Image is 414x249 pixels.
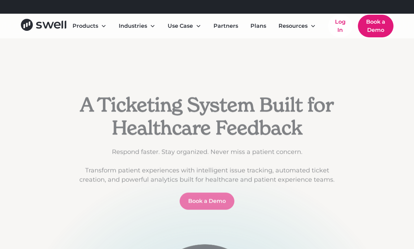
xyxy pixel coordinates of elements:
[279,22,308,30] div: Resources
[245,19,272,33] a: Plans
[67,19,112,33] div: Products
[180,193,234,210] a: Book a Demo
[273,19,321,33] div: Resources
[113,19,161,33] div: Industries
[358,15,393,37] a: Book a Demo
[73,22,98,30] div: Products
[76,148,338,185] p: Respond faster. Stay organized. Never miss a patient concern. ‍ Transform patient experiences wit...
[21,19,67,34] a: home
[208,19,244,33] a: Partners
[119,22,147,30] div: Industries
[162,19,207,33] div: Use Case
[328,15,352,37] a: Log In
[168,22,193,30] div: Use Case
[76,93,338,139] h1: A Ticketing System Built for Healthcare Feedback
